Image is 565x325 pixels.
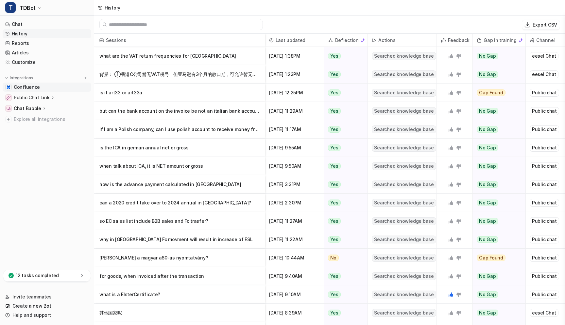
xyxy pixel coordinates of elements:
p: when talk about ICA, it is NET amount or gross [99,157,260,175]
h2: Actions [378,34,395,47]
span: Searched knowledge base [372,291,436,298]
button: No [324,249,364,267]
span: No Gap [477,200,498,206]
div: Public chat [530,89,559,97]
div: Public chat [530,291,559,298]
span: Searched knowledge base [372,254,436,262]
span: No Gap [477,273,498,279]
span: Sessions [97,34,262,47]
div: Public chat [530,199,559,207]
img: Public Chat Link [7,96,10,100]
div: Gap in training [475,34,523,47]
div: Public chat [530,125,559,133]
div: eesel Chat [530,309,558,317]
button: No Gap [473,194,521,212]
button: No Gap [473,212,521,230]
div: Public chat [530,144,559,152]
button: Yes [324,230,364,249]
button: Yes [324,139,364,157]
div: Public chat [530,217,559,225]
span: [DATE] 11:17AM [268,120,321,139]
span: Gap Found [477,89,505,96]
span: Searched knowledge base [372,107,436,115]
img: explore all integrations [5,116,12,123]
img: Chat Bubble [7,106,10,110]
div: Public chat [530,162,559,170]
p: 其他国家呢 [99,304,260,322]
button: Integrations [3,75,35,81]
span: TDBot [20,3,36,12]
span: Yes [328,181,341,188]
button: No Gap [473,285,521,304]
button: Gap Found [473,84,521,102]
a: Help and support [3,311,91,320]
a: History [3,29,91,38]
div: eesel Chat [530,52,558,60]
button: Yes [324,84,364,102]
button: Yes [324,304,364,322]
button: Yes [324,194,364,212]
span: [DATE] 11:29AM [268,102,321,120]
button: No Gap [473,102,521,120]
span: [DATE] 11:22AM [268,230,321,249]
p: [PERSON_NAME] a magyar a60-as nyomtatvány? [99,249,260,267]
span: Searched knowledge base [372,89,436,97]
p: is it art33 or art33a [99,84,260,102]
span: Gap Found [477,255,505,261]
span: Searched knowledge base [372,199,436,207]
button: Yes [324,267,364,285]
button: Yes [324,212,364,230]
a: Invite teammates [3,292,91,301]
button: Gap Found [473,249,521,267]
span: Explore all integrations [14,114,89,124]
h2: Deflection [335,34,359,47]
span: [DATE] 10:44AM [268,249,321,267]
span: Searched knowledge base [372,272,436,280]
p: Chat Bubble [14,105,41,112]
span: No Gap [477,236,498,243]
span: Searched knowledge base [372,70,436,78]
span: [DATE] 3:31PM [268,175,321,194]
button: Yes [324,175,364,194]
p: what is a ElsterCertificate? [99,285,260,304]
span: [DATE] 9:40AM [268,267,321,285]
span: [DATE] 11:27AM [268,212,321,230]
span: [DATE] 12:25PM [268,84,321,102]
button: No Gap [473,65,521,84]
button: Yes [324,157,364,175]
img: menu_add.svg [83,76,88,80]
span: Yes [328,273,341,279]
p: so EC sales list include B2B sales and Fc trasfer? [99,212,260,230]
div: eesel Chat [530,70,558,78]
a: Explore all integrations [3,115,91,124]
span: T [5,2,16,13]
h2: Feedback [448,34,470,47]
p: 12 tasks completed [16,272,59,279]
p: Public Chat Link [14,94,50,101]
a: ConfluenceConfluence [3,83,91,92]
span: [DATE] 9:55AM [268,139,321,157]
div: Public chat [530,181,559,188]
div: Public chat [530,272,559,280]
p: is the ICA in german annual net or gross [99,139,260,157]
p: what are the VAT return frequencies for [GEOGRAPHIC_DATA] [99,47,260,65]
span: No Gap [477,181,498,188]
button: No Gap [473,230,521,249]
button: No Gap [473,157,521,175]
a: Reports [3,39,91,48]
p: why in [GEOGRAPHIC_DATA] Fc movment will result in increase of ESL [99,230,260,249]
span: No Gap [477,126,498,133]
span: [DATE] 1:38PM [268,47,321,65]
span: [DATE] 8:39AM [268,304,321,322]
span: Searched knowledge base [372,162,436,170]
p: how is the advance payment calculated in [GEOGRAPHIC_DATA] [99,175,260,194]
span: Searched knowledge base [372,309,436,317]
div: Public chat [530,236,559,243]
span: Yes [328,291,341,298]
p: Export CSV [533,21,557,28]
button: Export CSV [522,20,560,29]
span: Searched knowledge base [372,236,436,243]
p: can a 2020 credit take over to 2024 annual in [GEOGRAPHIC_DATA]? [99,194,260,212]
span: No Gap [477,108,498,114]
p: 背景： ①香港C公司暂无VAT税号，但亚马逊有3个月的敞口期，可允许暂无英国VAT的卖家进行销售，并且销售税由亚马逊代扣代缴。 ②香港C公司货物由其从英国本 [99,65,260,84]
